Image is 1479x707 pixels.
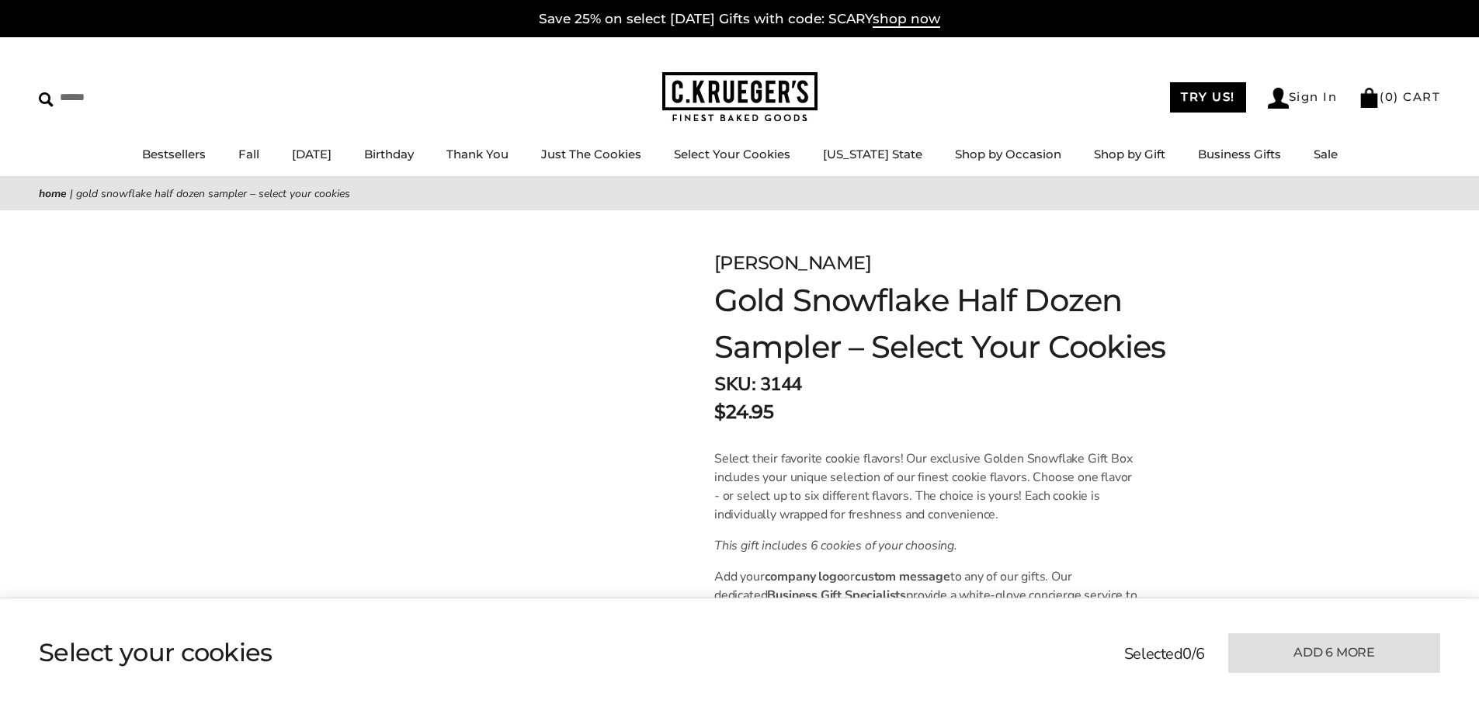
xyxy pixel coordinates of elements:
[446,147,509,161] a: Thank You
[714,537,957,554] i: This gift includes 6 cookies of your choosing.
[1268,88,1289,109] img: Account
[1170,82,1246,113] a: TRY US!
[765,568,844,585] b: company logo
[1124,643,1205,666] p: Selected /
[76,186,350,201] span: Gold Snowflake Half Dozen Sampler – Select Your Cookies
[1359,88,1380,108] img: Bag
[662,72,818,123] img: C.KRUEGER'S
[39,185,1440,203] nav: breadcrumbs
[767,587,906,604] b: Business Gift Specialists
[1198,147,1281,161] a: Business Gifts
[1182,643,1192,664] span: 0
[674,147,790,161] a: Select Your Cookies
[873,11,940,28] span: shop now
[39,92,54,107] img: Search
[1385,89,1394,104] span: 0
[760,372,802,397] span: 3144
[855,568,950,585] b: custom message
[714,277,1213,370] h1: Gold Snowflake Half Dozen Sampler – Select Your Cookies
[1228,633,1440,673] button: Add 6 more
[714,398,773,426] p: $24.95
[714,449,1139,524] p: Select their favorite cookie flavors! Our exclusive Golden Snowflake Gift Box includes your uniqu...
[1268,88,1338,109] a: Sign In
[823,147,922,161] a: [US_STATE] State
[714,567,1139,660] p: Add your or to any of our gifts. Our dedicated provide a white-glove concierge service to ensure ...
[238,147,259,161] a: Fall
[142,147,206,161] a: Bestsellers
[1314,147,1338,161] a: Sale
[39,85,224,109] input: Search
[714,249,1213,277] p: [PERSON_NAME]
[541,147,641,161] a: Just The Cookies
[1359,89,1440,104] a: (0) CART
[1094,147,1165,161] a: Shop by Gift
[955,147,1061,161] a: Shop by Occasion
[1196,643,1205,664] span: 6
[364,147,414,161] a: Birthday
[70,186,73,201] span: |
[539,11,940,28] a: Save 25% on select [DATE] Gifts with code: SCARYshop now
[292,147,332,161] a: [DATE]
[39,186,67,201] a: Home
[714,372,755,397] strong: SKU:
